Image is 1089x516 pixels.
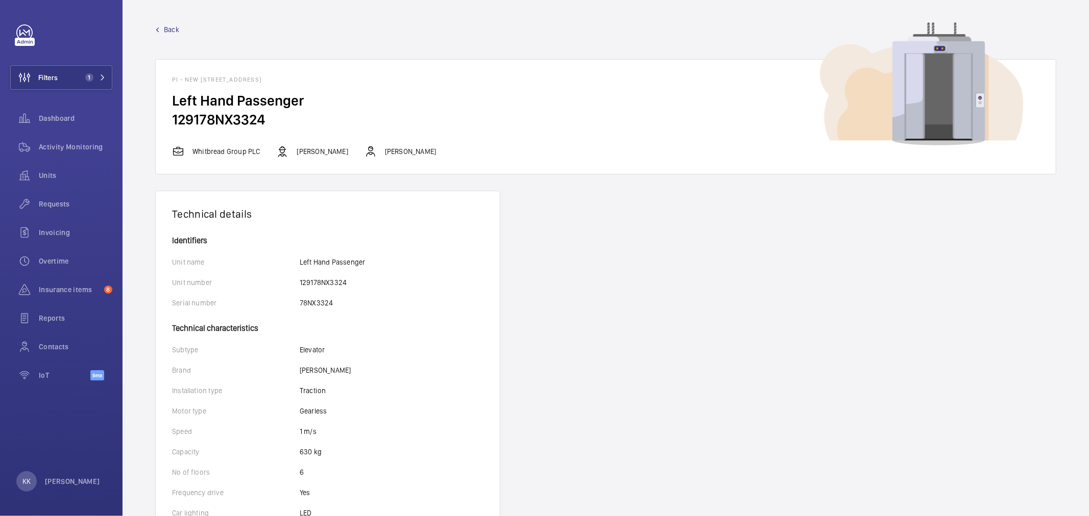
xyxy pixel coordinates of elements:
[300,257,365,267] p: Left Hand Passenger
[172,277,300,288] p: Unit number
[39,199,112,209] span: Requests
[172,426,300,436] p: Speed
[172,345,300,355] p: Subtype
[90,370,104,380] span: Beta
[300,406,327,416] p: Gearless
[300,345,325,355] p: Elevator
[172,318,483,332] h4: Technical characteristics
[172,237,483,245] h4: Identifiers
[297,146,348,157] p: [PERSON_NAME]
[172,110,1039,129] h2: 129178NX3324
[104,286,112,294] span: 8
[39,313,112,323] span: Reports
[172,91,1039,110] h2: Left Hand Passenger
[45,476,100,486] p: [PERSON_NAME]
[172,76,1039,83] h1: PI - New [STREET_ADDRESS]
[22,476,31,486] p: KK
[10,65,112,90] button: Filters1
[300,365,351,375] p: [PERSON_NAME]
[172,298,300,308] p: Serial number
[38,72,58,83] span: Filters
[172,385,300,396] p: Installation type
[39,113,112,123] span: Dashboard
[300,426,317,436] p: 1 m/s
[172,257,300,267] p: Unit name
[39,342,112,352] span: Contacts
[300,447,322,457] p: 630 kg
[39,142,112,152] span: Activity Monitoring
[164,24,179,35] span: Back
[172,447,300,457] p: Capacity
[192,146,260,157] p: Whitbread Group PLC
[172,406,300,416] p: Motor type
[300,385,326,396] p: Traction
[39,170,112,180] span: Units
[300,467,304,477] p: 6
[39,370,90,380] span: IoT
[39,227,112,238] span: Invoicing
[820,22,1023,146] img: device image
[172,487,300,498] p: Frequency drive
[172,365,300,375] p: Brand
[300,277,347,288] p: 129178NX3324
[172,208,483,220] h1: Technical details
[85,73,93,82] span: 1
[300,487,310,498] p: Yes
[172,467,300,477] p: No of floors
[300,298,333,308] p: 78NX3324
[385,146,436,157] p: [PERSON_NAME]
[39,285,100,295] span: Insurance items
[39,256,112,266] span: Overtime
